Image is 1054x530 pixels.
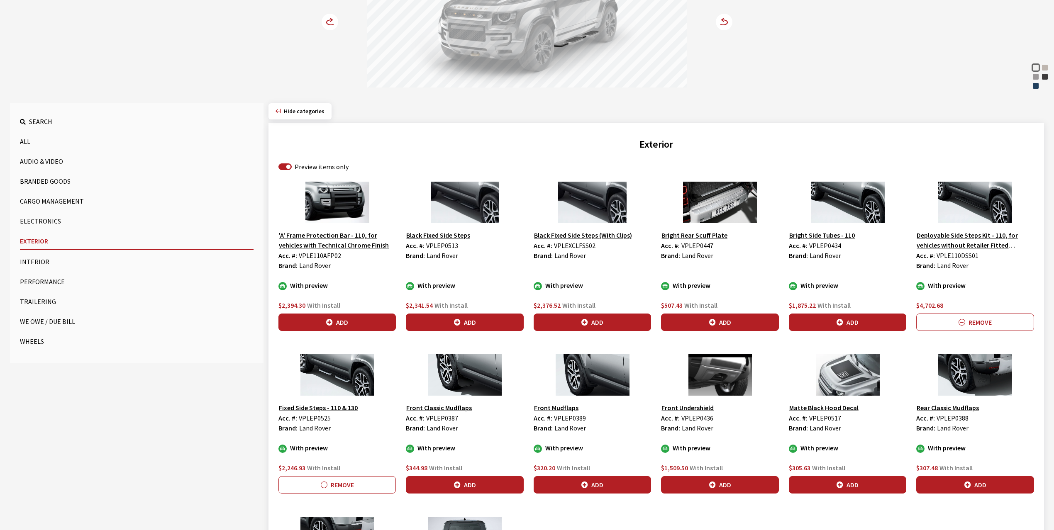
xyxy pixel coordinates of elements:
[562,301,595,309] span: With Install
[406,250,425,260] label: Brand:
[307,464,340,472] span: With Install
[1032,73,1040,81] div: Borasco Grey
[299,414,331,422] span: VPLEP0525
[661,230,728,241] button: Bright Rear Scuff Plate
[406,413,425,423] label: Acc. #:
[661,354,778,396] img: Image for Front Undershield
[278,423,298,433] label: Brand:
[534,443,651,453] div: With preview
[406,464,427,472] span: $344.98
[661,301,683,309] span: $507.43
[554,241,595,250] span: VPLEXCLFSS02
[20,153,254,170] button: Audio & Video
[307,301,340,309] span: With Install
[554,414,586,422] span: VPLEP0389
[534,230,632,241] button: Black Fixed Side Steps (With Clips)
[937,414,969,422] span: VPLEP0388
[278,182,396,223] img: Image for &#39;A&#39; Frame Protection Bar - 110, for vehicles with Technical Chrome Finish
[812,464,845,472] span: With Install
[534,354,651,396] img: Image for Front Mudflaps
[684,301,717,309] span: With Install
[789,443,906,453] div: With preview
[916,402,979,413] button: Rear Classic Mudflaps
[809,241,841,250] span: VPLEP0434
[810,251,841,260] span: Land Rover
[20,193,254,209] button: Cargo Management
[426,414,458,422] span: VPLEP0387
[661,182,778,223] img: Image for Bright Rear Scuff Plate
[1041,63,1049,72] div: Petra Copper
[278,402,358,413] button: Fixed Side Steps - 110 & 130
[1041,73,1049,81] div: Charente Grey
[810,424,841,432] span: Land Rover
[20,253,254,270] button: Interior
[661,314,778,331] button: Add
[20,313,254,330] button: We Owe / Due Bill
[661,464,688,472] span: $1,509.50
[937,251,978,260] span: VPLE110DSS01
[789,301,816,309] span: $1,875.22
[916,423,935,433] label: Brand:
[278,260,298,270] label: Brand:
[406,354,523,396] img: Image for Front Classic Mudflaps
[789,250,808,260] label: Brand:
[661,402,714,413] button: Front Undershield
[278,280,396,290] div: With preview
[534,280,651,290] div: With preview
[916,413,935,423] label: Acc. #:
[534,476,651,494] button: Add
[937,261,969,270] span: Land Rover
[534,241,552,250] label: Acc. #:
[916,314,1034,331] button: Remove
[406,241,425,250] label: Acc. #:
[661,423,680,433] label: Brand:
[534,301,561,309] span: $2,376.52
[937,424,969,432] span: Land Rover
[20,333,254,350] button: Wheels
[534,464,555,472] span: $320.20
[295,162,349,172] label: Preview items only
[299,261,331,270] span: Land Rover
[20,273,254,290] button: Performance
[916,230,1034,250] button: Deployable Side Steps Kit - 110, for vehicles without Retailer Fitted Towing, 23MY onwards
[406,476,523,494] button: Add
[427,424,458,432] span: Land Rover
[809,414,841,422] span: VPLEP0517
[534,314,651,331] button: Add
[406,280,523,290] div: With preview
[916,443,1034,453] div: With preview
[427,251,458,260] span: Land Rover
[278,413,297,423] label: Acc. #:
[406,182,523,223] img: Image for Black Fixed Side Steps
[434,301,468,309] span: With Install
[20,293,254,310] button: Trailering
[20,133,254,150] button: All
[299,424,331,432] span: Land Rover
[554,251,586,260] span: Land Rover
[406,423,425,433] label: Brand:
[661,250,680,260] label: Brand:
[916,250,935,260] label: Acc. #:
[789,314,906,331] button: Add
[278,443,396,453] div: With preview
[1032,82,1040,90] div: Sargasso Blue
[789,241,808,250] label: Acc. #:
[661,413,680,423] label: Acc. #:
[278,314,396,331] button: Add
[534,182,651,223] img: Image for Black Fixed Side Steps (With Clips)
[789,354,906,396] img: Image for Matte Black Hood Decal
[20,173,254,190] button: Branded Goods
[284,107,324,115] span: Click to hide category section.
[406,314,523,331] button: Add
[278,137,1034,152] h2: Exterior
[789,182,906,223] img: Image for Bright Side Tubes - 110
[534,423,553,433] label: Brand:
[789,423,808,433] label: Brand:
[278,301,305,309] span: $2,394.30
[939,464,973,472] span: With Install
[789,230,855,241] button: Bright Side Tubes - 110
[661,280,778,290] div: With preview
[1032,63,1040,72] div: Fuji White
[916,182,1034,223] img: Image for Deployable Side Steps Kit - 110, for vehicles without Retailer Fitted Towing, 23MY onwards
[682,251,713,260] span: Land Rover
